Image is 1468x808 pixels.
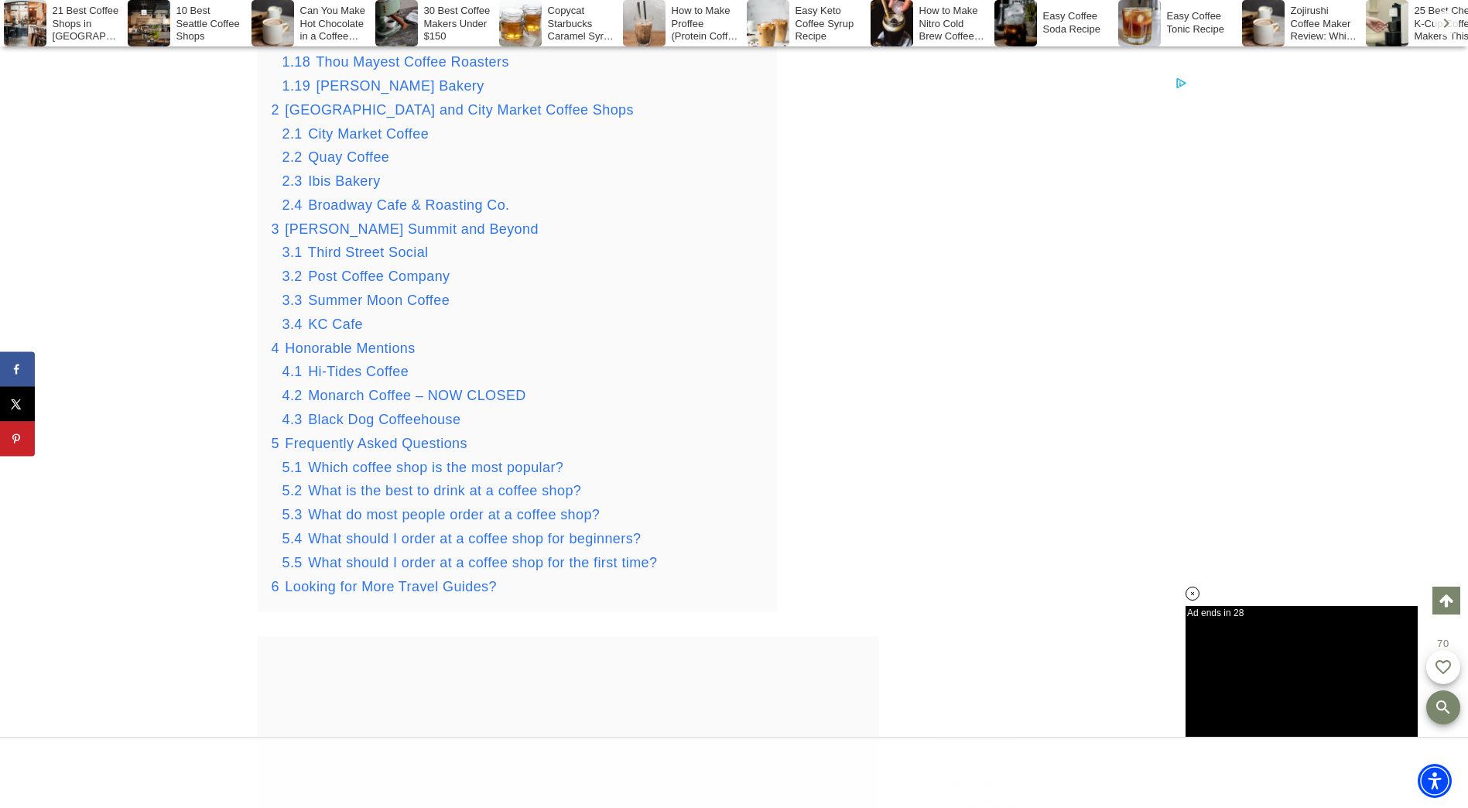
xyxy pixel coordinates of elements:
a: 1.18 Thou Mayest Coffee Roasters [282,54,509,70]
span: 5.5 [282,555,303,570]
span: 1.19 [282,78,311,94]
a: 5.3 What do most people order at a coffee shop? [282,507,601,522]
a: 2.4 Broadway Cafe & Roasting Co. [282,197,510,213]
span: Looking for More Travel Guides? [285,579,497,594]
span: Hi-Tides Coffee [308,364,409,379]
span: 3 [272,221,279,237]
span: 5.3 [282,507,303,522]
a: 3 [PERSON_NAME] Summit and Beyond [272,221,539,237]
span: 5 [272,436,279,451]
a: 6 Looking for More Travel Guides? [272,579,497,594]
a: 1.19 [PERSON_NAME] Bakery [282,78,484,94]
a: Scroll to top [1432,587,1460,615]
div: Accessibility Menu [1418,764,1452,798]
span: 5.1 [282,460,303,475]
span: What should I order at a coffee shop for beginners? [308,531,641,546]
a: 3.1 Third Street Social [282,245,429,260]
a: 5.2 What is the best to drink at a coffee shop? [282,483,582,498]
a: 5.5 What should I order at a coffee shop for the first time? [282,555,658,570]
span: Frequently Asked Questions [285,436,467,451]
span: 3.3 [282,293,303,308]
span: [PERSON_NAME] Bakery [317,78,484,94]
a: 3.4 KC Cafe [282,317,363,332]
span: 6 [272,579,279,594]
span: What should I order at a coffee shop for the first time? [308,555,657,570]
a: 4.1 Hi-Tides Coffee [282,364,409,379]
span: 5.4 [282,531,303,546]
span: Monarch Coffee – NOW CLOSED [308,388,526,403]
span: 4.2 [282,388,303,403]
span: 4 [272,341,279,356]
a: 2.1 City Market Coffee [282,126,429,142]
span: 3.2 [282,269,303,284]
span: 3.1 [282,245,303,260]
iframe: Advertisement [453,738,1016,808]
span: 4.1 [282,364,303,379]
span: KC Cafe [308,317,363,332]
span: City Market Coffee [308,126,429,142]
span: Broadway Cafe & Roasting Co. [308,197,509,213]
a: 3.2 Post Coffee Company [282,269,450,284]
a: 2.3 Ibis Bakery [282,173,381,189]
span: Honorable Mentions [285,341,415,356]
span: 4.3 [282,412,303,427]
a: 2.2 Quay Coffee [282,149,390,165]
span: Black Dog Coffeehouse [308,412,460,427]
a: 4 Honorable Mentions [272,341,416,356]
a: 5.4 What should I order at a coffee shop for beginners? [282,531,642,546]
span: 1.18 [282,54,311,70]
iframe: Advertisement [956,77,1188,542]
span: 2 [272,102,279,118]
span: What is the best to drink at a coffee shop? [308,483,581,498]
span: Third Street Social [308,245,429,260]
a: 5.1 Which coffee shop is the most popular? [282,460,564,475]
span: [GEOGRAPHIC_DATA] and City Market Coffee Shops [285,102,634,118]
span: 2.4 [282,197,303,213]
span: Quay Coffee [308,149,389,165]
span: Which coffee shop is the most popular? [308,460,563,475]
a: 5 Frequently Asked Questions [272,436,467,451]
span: [PERSON_NAME] Summit and Beyond [285,221,539,237]
span: Thou Mayest Coffee Roasters [316,54,509,70]
a: 3.3 Summer Moon Coffee [282,293,450,308]
a: 4.3 Black Dog Coffeehouse [282,412,461,427]
span: 2.3 [282,173,303,189]
a: 2 [GEOGRAPHIC_DATA] and City Market Coffee Shops [272,102,634,118]
span: What do most people order at a coffee shop? [308,507,600,522]
a: 4.2 Monarch Coffee – NOW CLOSED [282,388,526,403]
span: 3.4 [282,317,303,332]
span: Summer Moon Coffee [308,293,450,308]
span: 2.1 [282,126,303,142]
span: 2.2 [282,149,303,165]
span: Post Coffee Company [308,269,450,284]
span: 5.2 [282,483,303,498]
span: Ibis Bakery [308,173,380,189]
